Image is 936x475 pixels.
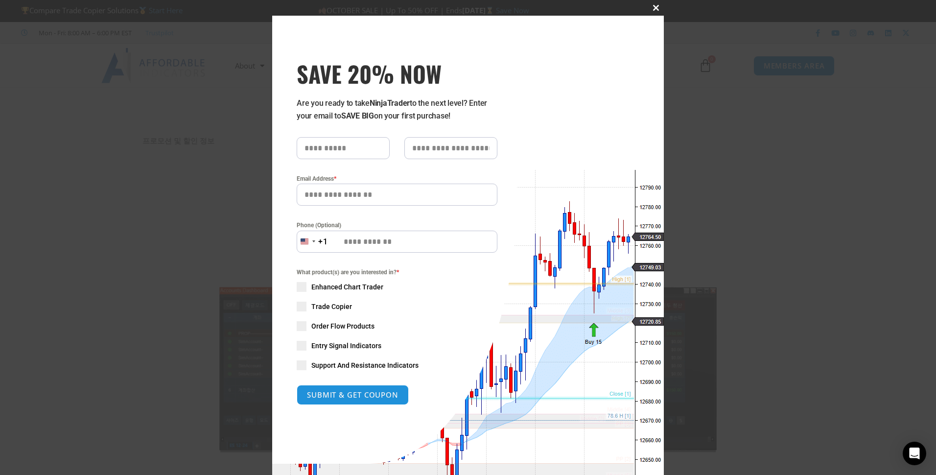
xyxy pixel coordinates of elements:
span: Support And Resistance Indicators [311,360,419,370]
div: Open Intercom Messenger [903,442,926,465]
strong: NinjaTrader [370,98,410,108]
span: Enhanced Chart Trader [311,282,383,292]
span: What product(s) are you interested in? [297,267,497,277]
button: SUBMIT & GET COUPON [297,385,409,405]
button: Selected country [297,231,328,253]
strong: SAVE BIG [341,111,374,120]
div: +1 [318,236,328,248]
p: Are you ready to take to the next level? Enter your email to on your first purchase! [297,97,497,122]
label: Order Flow Products [297,321,497,331]
label: Entry Signal Indicators [297,341,497,351]
span: Order Flow Products [311,321,374,331]
span: Entry Signal Indicators [311,341,381,351]
label: Enhanced Chart Trader [297,282,497,292]
span: Trade Copier [311,302,352,311]
h3: SAVE 20% NOW [297,60,497,87]
label: Support And Resistance Indicators [297,360,497,370]
label: Email Address [297,174,497,184]
label: Phone (Optional) [297,220,497,230]
label: Trade Copier [297,302,497,311]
